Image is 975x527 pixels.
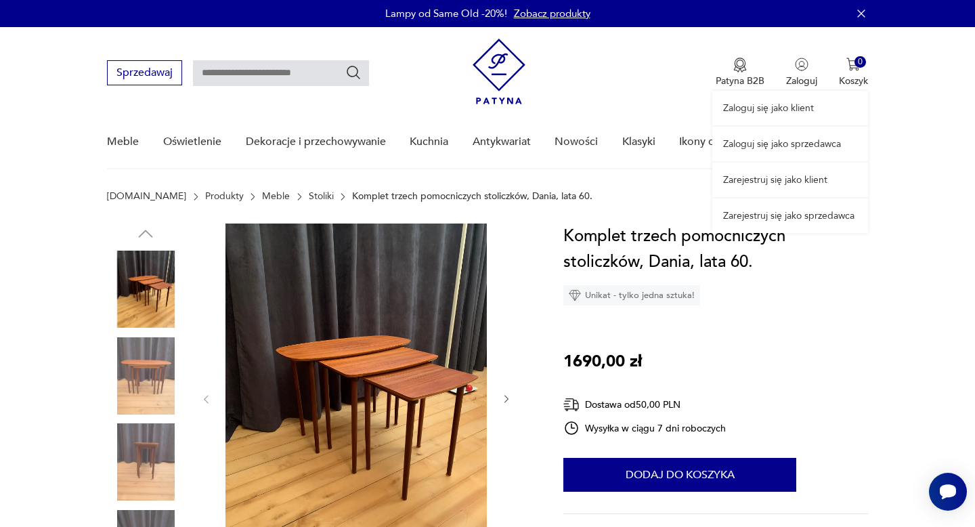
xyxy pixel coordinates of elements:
button: Szukaj [345,64,362,81]
a: Antykwariat [473,116,531,168]
a: Nowości [555,116,598,168]
img: Ikona diamentu [569,289,581,301]
div: Unikat - tylko jedna sztuka! [563,285,700,305]
a: Ikony designu [679,116,747,168]
a: Produkty [205,191,244,202]
a: Meble [107,116,139,168]
a: Klasyki [622,116,655,168]
div: Wysyłka w ciągu 7 dni roboczych [563,420,726,436]
a: Dekoracje i przechowywanie [246,116,386,168]
p: Koszyk [839,75,868,87]
img: Ikona dostawy [563,396,580,413]
img: Patyna - sklep z meblami i dekoracjami vintage [473,39,525,104]
a: Zarejestruj się jako sprzedawca [712,198,868,233]
p: Lampy od Same Old -20%! [385,7,507,20]
iframe: Smartsupp widget button [929,473,967,511]
img: Zdjęcie produktu Komplet trzech pomocniczych stoliczków, Dania, lata 60. [107,337,184,415]
img: Zdjęcie produktu Komplet trzech pomocniczych stoliczków, Dania, lata 60. [107,423,184,501]
div: Dostawa od 50,00 PLN [563,396,726,413]
p: 1690,00 zł [563,349,642,375]
button: Dodaj do koszyka [563,458,796,492]
a: Stoliki [309,191,334,202]
button: Sprzedawaj [107,60,182,85]
a: Zobacz produkty [514,7,590,20]
a: Zarejestruj się jako klient [712,163,868,197]
a: [DOMAIN_NAME] [107,191,186,202]
a: Zaloguj się jako klient [712,91,868,125]
p: Komplet trzech pomocniczych stoliczków, Dania, lata 60. [352,191,592,202]
a: Zaloguj się jako sprzedawca [712,127,868,161]
a: Meble [262,191,290,202]
img: Zdjęcie produktu Komplet trzech pomocniczych stoliczków, Dania, lata 60. [107,251,184,328]
a: Kuchnia [410,116,448,168]
a: Oświetlenie [163,116,221,168]
a: Sprzedawaj [107,69,182,79]
h1: Komplet trzech pomocniczych stoliczków, Dania, lata 60. [563,224,867,275]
